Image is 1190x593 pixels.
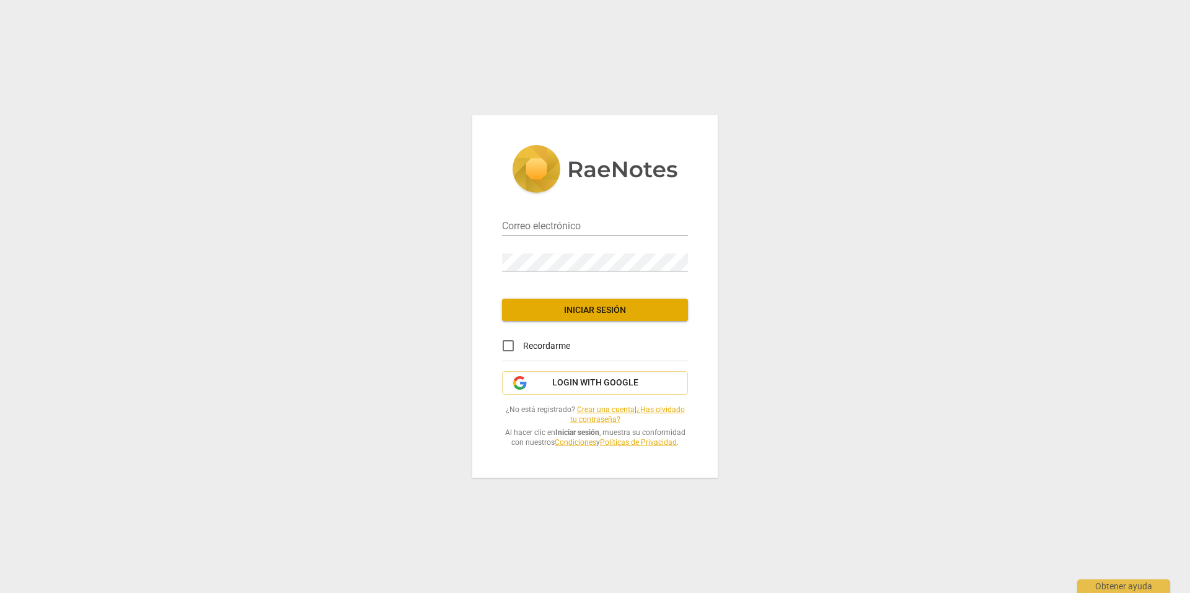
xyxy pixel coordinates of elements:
[577,405,635,414] a: Crear una cuenta
[502,299,688,321] button: Iniciar sesión
[555,438,596,447] a: Condiciones
[502,428,688,448] span: Al hacer clic en , muestra su conformidad con nuestros y .
[523,340,570,353] span: Recordarme
[552,377,638,389] span: Login with Google
[600,438,677,447] a: Políticas de Privacidad
[1077,579,1170,593] div: Obtener ayuda
[512,145,678,196] img: 5ac2273c67554f335776073100b6d88f.svg
[502,405,688,425] span: ¿No está registrado? |
[555,428,599,437] b: Iniciar sesión
[570,405,685,424] a: ¿Has olvidado tu contraseña?
[512,304,678,317] span: Iniciar sesión
[502,371,688,395] button: Login with Google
